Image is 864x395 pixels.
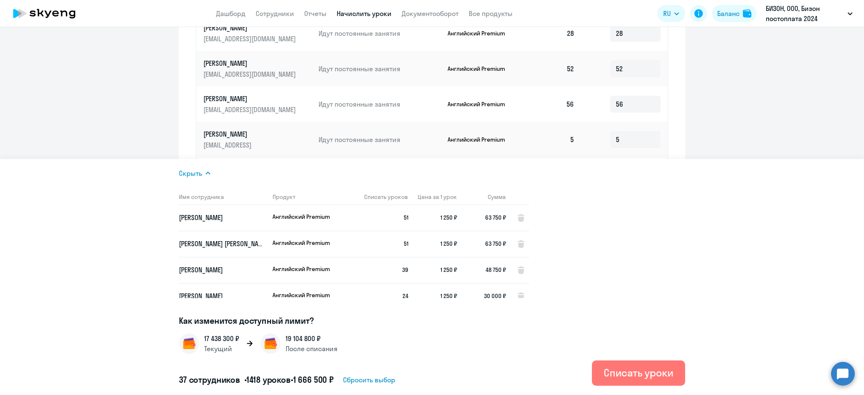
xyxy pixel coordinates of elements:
[319,29,441,38] p: Идут постоянные занятия
[179,266,223,274] span: [PERSON_NAME]
[358,239,408,248] span: 51
[203,23,298,32] p: [PERSON_NAME]
[522,51,581,86] td: 52
[203,94,298,103] p: [PERSON_NAME]
[179,315,534,327] h3: Как изменится доступный лимит?
[712,5,756,22] button: Балансbalance
[448,30,511,37] p: Английский Premium
[273,265,336,273] p: Английский Premium
[179,168,202,178] span: Скрыть
[203,140,298,150] p: [EMAIL_ADDRESS]
[657,5,685,22] button: RU
[469,9,513,18] a: Все продукты
[216,9,246,18] a: Дашборд
[304,9,327,18] a: Отчеты
[448,136,511,143] p: Английский Premium
[592,360,685,386] button: Списать уроки
[273,239,336,247] p: Английский Premium
[256,9,294,18] a: Сотрудники
[203,129,298,139] p: [PERSON_NAME]
[179,292,223,300] span: [PERSON_NAME]
[522,157,581,193] td: 59
[358,291,408,301] span: 24
[179,239,268,248] span: [PERSON_NAME] [PERSON_NAME]
[203,59,298,68] p: [PERSON_NAME]
[319,99,441,109] p: Идут постоянные занятия
[522,16,581,51] td: 28
[179,333,199,354] img: wallet.png
[522,122,581,157] td: 5
[203,34,298,43] p: [EMAIL_ADDRESS][DOMAIN_NAME]
[203,105,298,114] p: [EMAIL_ADDRESS][DOMAIN_NAME]
[522,86,581,122] td: 56
[319,135,441,144] p: Идут постоянные занятия
[343,375,395,385] span: Сбросить выбор
[415,239,457,248] span: 1 250 ₽
[204,344,239,354] p: Текущий
[717,8,740,19] div: Баланс
[457,188,506,205] th: Сумма
[761,3,857,24] button: БИЗОН, ООО, Бизон постоплата 2024
[203,70,298,79] p: [EMAIL_ADDRESS][DOMAIN_NAME]
[204,333,239,344] p: 17 438 300 ₽
[402,9,459,18] a: Документооборот
[246,374,290,385] span: 1418 уроков
[273,291,336,299] p: Английский Premium
[203,129,312,150] a: [PERSON_NAME][EMAIL_ADDRESS]
[464,265,506,274] span: 48 750 ₽
[408,188,457,205] th: Цена за 1 урок
[203,94,312,114] a: [PERSON_NAME][EMAIL_ADDRESS][DOMAIN_NAME]
[319,64,441,73] p: Идут постоянные занятия
[179,374,334,386] h5: 37 сотрудников • •
[358,213,408,222] span: 51
[415,291,457,301] span: 1 250 ₽
[766,3,844,24] p: БИЗОН, ООО, Бизон постоплата 2024
[448,65,511,73] p: Английский Premium
[286,333,337,344] p: 19 104 800 ₽
[663,8,671,19] span: RU
[464,291,506,301] span: 30 000 ₽
[448,100,511,108] p: Английский Premium
[179,213,223,222] span: [PERSON_NAME]
[351,188,408,205] th: Списать уроков
[743,9,751,18] img: balance
[266,188,351,205] th: Продукт
[286,344,337,354] p: После списания
[604,366,673,379] div: Списать уроки
[179,188,266,205] th: Имя сотрудника
[273,213,336,220] p: Английский Premium
[358,265,408,274] span: 39
[415,265,457,274] span: 1 250 ₽
[337,9,391,18] a: Начислить уроки
[260,333,281,354] img: wallet.png
[464,239,506,248] span: 63 750 ₽
[293,374,334,385] span: 1 666 500 ₽
[415,213,457,222] span: 1 250 ₽
[464,213,506,222] span: 63 750 ₽
[203,59,312,79] a: [PERSON_NAME][EMAIL_ADDRESS][DOMAIN_NAME]
[203,23,312,43] a: [PERSON_NAME][EMAIL_ADDRESS][DOMAIN_NAME]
